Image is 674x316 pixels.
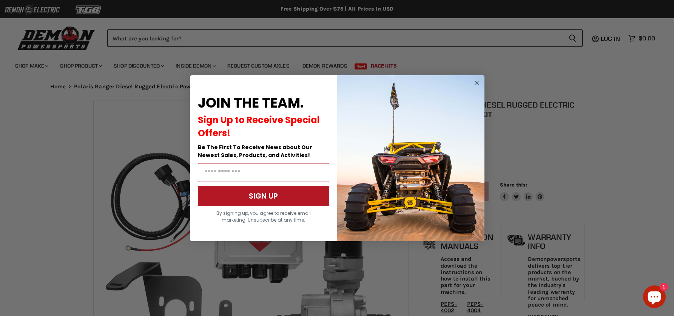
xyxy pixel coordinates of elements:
button: Close dialog [472,78,481,88]
span: JOIN THE TEAM. [198,93,304,113]
button: SIGN UP [198,186,329,206]
img: a9095488-b6e7-41ba-879d-588abfab540b.jpeg [337,75,484,241]
inbox-online-store-chat: Shopify online store chat [641,285,668,310]
span: By signing up, you agree to receive email marketing. Unsubscribe at any time. [216,210,311,223]
span: Sign Up to Receive Special Offers! [198,114,320,139]
span: Be The First To Receive News about Our Newest Sales, Products, and Activities! [198,143,312,159]
input: Email Address [198,163,329,182]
